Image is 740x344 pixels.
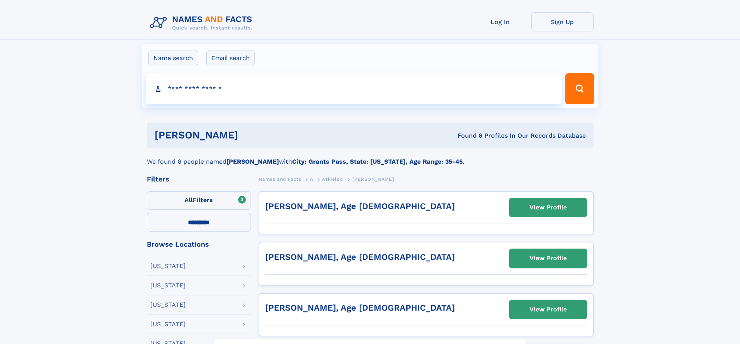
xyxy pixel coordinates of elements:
label: Filters [147,191,251,210]
a: View Profile [510,300,587,319]
span: A [310,176,313,182]
input: search input [146,73,562,104]
a: View Profile [510,198,587,217]
button: Search Button [565,73,594,104]
a: [PERSON_NAME], Age [DEMOGRAPHIC_DATA] [265,252,455,262]
b: [PERSON_NAME] [226,158,279,165]
div: View Profile [529,249,567,267]
a: A [310,174,313,184]
div: Browse Locations [147,241,251,248]
div: [US_STATE] [150,321,186,327]
label: Email search [206,50,255,66]
a: [PERSON_NAME], Age [DEMOGRAPHIC_DATA] [265,303,455,313]
a: View Profile [510,249,587,268]
div: View Profile [529,199,567,216]
b: City: Grants Pass, State: [US_STATE], Age Range: 35-45 [292,158,463,165]
div: Found 6 Profiles In Our Records Database [348,131,586,140]
span: [PERSON_NAME] [352,176,394,182]
h1: [PERSON_NAME] [155,130,348,140]
a: Atkielski [322,174,343,184]
div: Filters [147,176,251,183]
div: [US_STATE] [150,263,186,269]
div: We found 6 people named with . [147,148,594,166]
img: Logo Names and Facts [147,12,259,33]
span: All [185,196,193,204]
a: [PERSON_NAME], Age [DEMOGRAPHIC_DATA] [265,201,455,211]
a: Log In [469,12,531,31]
span: Atkielski [322,176,343,182]
a: Names and Facts [259,174,301,184]
div: View Profile [529,301,567,318]
label: Name search [148,50,198,66]
div: [US_STATE] [150,282,186,289]
a: Sign Up [531,12,594,31]
div: [US_STATE] [150,302,186,308]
